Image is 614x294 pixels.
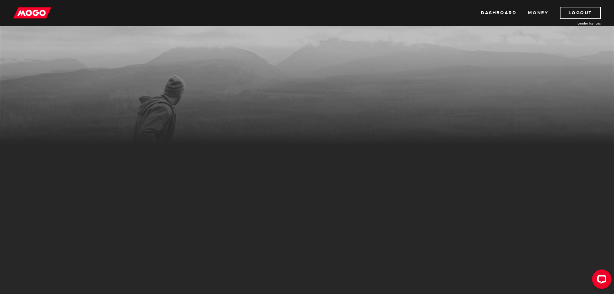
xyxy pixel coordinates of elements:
a: Dashboard [481,7,516,19]
a: Logout [560,7,601,19]
a: Lender licences [552,21,601,26]
a: Money [528,7,548,19]
img: mogo_logo-11ee424be714fa7cbb0f0f49df9e16ec.png [13,7,51,19]
iframe: LiveChat chat widget [587,267,614,294]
